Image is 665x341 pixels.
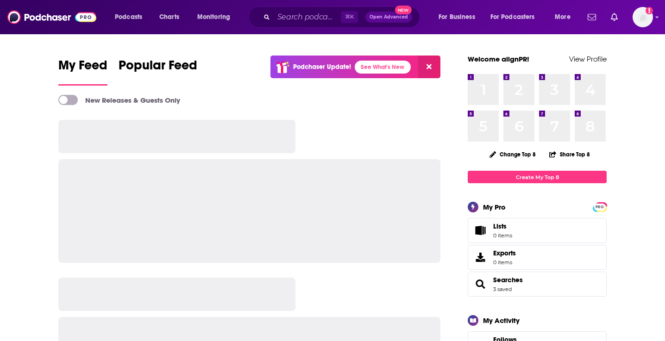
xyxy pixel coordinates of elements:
[483,203,506,211] div: My Pro
[490,11,535,24] span: For Podcasters
[468,245,607,270] a: Exports
[468,171,607,183] a: Create My Top 8
[468,55,529,63] a: Welcome alignPR!
[365,12,412,23] button: Open AdvancedNew
[493,276,523,284] a: Searches
[471,224,489,237] span: Lists
[58,57,107,79] span: My Feed
[468,272,607,297] span: Searches
[257,6,429,28] div: Search podcasts, credits, & more...
[607,9,621,25] a: Show notifications dropdown
[555,11,571,24] span: More
[159,11,179,24] span: Charts
[493,286,512,292] a: 3 saved
[549,145,590,163] button: Share Top 8
[395,6,412,14] span: New
[471,278,489,291] a: Searches
[594,204,605,211] span: PRO
[483,316,520,325] div: My Activity
[594,203,605,210] a: PRO
[7,8,96,26] img: Podchaser - Follow, Share and Rate Podcasts
[58,95,180,105] a: New Releases & Guests Only
[493,259,516,266] span: 0 items
[584,9,600,25] a: Show notifications dropdown
[439,11,475,24] span: For Business
[633,7,653,27] span: Logged in as alignPR
[108,10,154,25] button: open menu
[633,7,653,27] button: Show profile menu
[274,10,341,25] input: Search podcasts, credits, & more...
[493,232,512,239] span: 0 items
[484,149,541,160] button: Change Top 8
[471,251,489,264] span: Exports
[119,57,197,79] span: Popular Feed
[115,11,142,24] span: Podcasts
[633,7,653,27] img: User Profile
[153,10,185,25] a: Charts
[493,249,516,257] span: Exports
[493,222,512,230] span: Lists
[58,57,107,86] a: My Feed
[293,63,351,71] p: Podchaser Update!
[355,61,411,74] a: See What's New
[646,7,653,14] svg: Add a profile image
[569,55,607,63] a: View Profile
[548,10,582,25] button: open menu
[341,11,358,23] span: ⌘ K
[370,15,408,19] span: Open Advanced
[197,11,230,24] span: Monitoring
[493,222,507,230] span: Lists
[119,57,197,86] a: Popular Feed
[191,10,242,25] button: open menu
[432,10,487,25] button: open menu
[468,218,607,243] a: Lists
[484,10,548,25] button: open menu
